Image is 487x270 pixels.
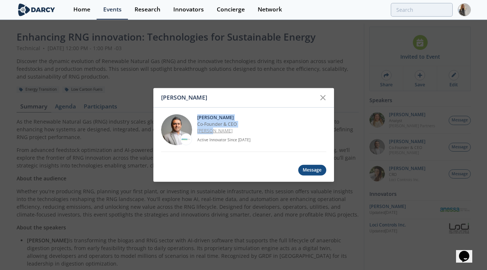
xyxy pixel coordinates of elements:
input: Advanced Search [391,3,453,17]
iframe: chat widget [456,240,480,263]
p: Active Innovator Since [DATE] [197,137,326,143]
img: logo-wide.svg [17,3,57,16]
img: Anessa [181,139,191,140]
p: [PERSON_NAME] [197,114,326,121]
div: Network [258,7,282,13]
img: Profile [458,3,471,16]
div: Research [135,7,160,13]
div: Events [103,7,122,13]
a: [PERSON_NAME] [197,128,233,134]
div: Concierge [217,7,245,13]
img: 1fdb2308-3d70-46db-bc64-f6eabefcce4d [161,114,192,145]
div: Message [298,165,326,176]
p: Co-Founder & CEO [197,121,326,128]
div: Home [73,7,90,13]
div: Innovators [173,7,204,13]
div: [PERSON_NAME] [161,91,316,105]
